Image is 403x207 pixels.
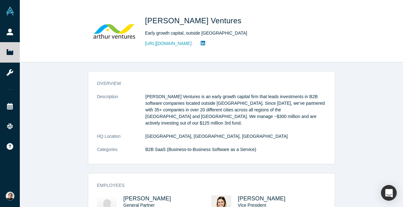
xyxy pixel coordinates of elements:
[238,195,286,202] a: [PERSON_NAME]
[145,133,326,140] dd: [GEOGRAPHIC_DATA], [GEOGRAPHIC_DATA], [GEOGRAPHIC_DATA]
[145,30,321,36] div: Early growth capital, outside [GEOGRAPHIC_DATA]
[97,146,145,159] dt: Categories
[92,9,136,53] img: Arthur Ventures's Logo
[145,40,192,47] a: [URL][DOMAIN_NAME]
[145,16,244,25] span: [PERSON_NAME] Ventures
[97,133,145,146] dt: HQ Location
[6,192,14,200] img: Turo Pekari's Account
[97,80,317,87] h3: overview
[145,147,256,152] span: B2B SaaS (Business-to-Business Software as a Service)
[6,7,14,15] img: Alchemist Vault Logo
[145,93,326,126] p: [PERSON_NAME] Ventures is an early growth capital firm that leads investments in B2B software com...
[97,93,145,133] dt: Description
[97,182,317,189] h3: Employees
[123,195,171,202] a: [PERSON_NAME]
